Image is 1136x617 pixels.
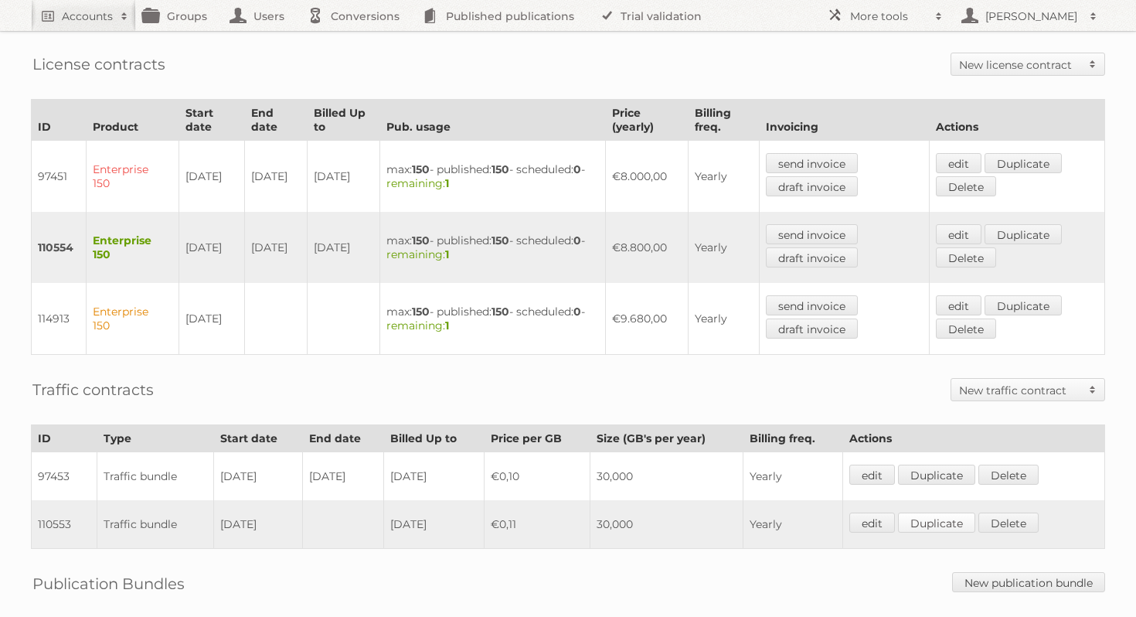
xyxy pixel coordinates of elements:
[936,224,981,244] a: edit
[1081,53,1104,75] span: Toggle
[214,500,302,549] td: [DATE]
[379,212,605,283] td: max: - published: - scheduled: -
[307,141,379,213] td: [DATE]
[936,319,996,339] a: Delete
[985,224,1062,244] a: Duplicate
[97,500,214,549] td: Traffic bundle
[766,153,858,173] a: send invoice
[951,379,1104,401] a: New traffic contract
[766,224,858,244] a: send invoice
[959,383,1081,398] h2: New traffic contract
[491,305,509,319] strong: 150
[32,425,97,452] th: ID
[766,247,858,268] a: draft invoice
[87,141,179,213] td: Enterprise 150
[62,9,113,24] h2: Accounts
[32,452,97,501] td: 97453
[32,572,185,595] h2: Publication Bundles
[573,162,581,176] strong: 0
[32,283,87,355] td: 114913
[689,212,760,283] td: Yearly
[214,425,302,452] th: Start date
[307,100,379,141] th: Billed Up to
[573,305,581,319] strong: 0
[484,425,590,452] th: Price per GB
[760,100,930,141] th: Invoicing
[936,247,996,268] a: Delete
[936,295,981,315] a: edit
[850,9,927,24] h2: More tools
[936,176,996,196] a: Delete
[384,425,484,452] th: Billed Up to
[985,295,1062,315] a: Duplicate
[484,452,590,501] td: €0,10
[898,513,975,533] a: Duplicate
[87,212,179,283] td: Enterprise 150
[484,500,590,549] td: €0,11
[384,500,484,549] td: [DATE]
[32,141,87,213] td: 97451
[87,100,179,141] th: Product
[445,247,449,261] strong: 1
[245,212,307,283] td: [DATE]
[606,212,689,283] td: €8.800,00
[32,500,97,549] td: 110553
[766,295,858,315] a: send invoice
[32,212,87,283] td: 110554
[981,9,1082,24] h2: [PERSON_NAME]
[179,283,245,355] td: [DATE]
[445,319,449,332] strong: 1
[32,378,154,401] h2: Traffic contracts
[1081,379,1104,401] span: Toggle
[978,513,1039,533] a: Delete
[689,283,760,355] td: Yearly
[445,176,449,190] strong: 1
[32,53,165,76] h2: License contracts
[245,100,307,141] th: End date
[97,452,214,501] td: Traffic bundle
[978,465,1039,485] a: Delete
[386,319,449,332] span: remaining:
[214,452,302,501] td: [DATE]
[849,513,895,533] a: edit
[379,100,605,141] th: Pub. usage
[412,234,430,247] strong: 150
[379,141,605,213] td: max: - published: - scheduled: -
[573,234,581,247] strong: 0
[179,100,245,141] th: Start date
[590,425,743,452] th: Size (GB's per year)
[179,141,245,213] td: [DATE]
[929,100,1104,141] th: Actions
[898,465,975,485] a: Duplicate
[951,53,1104,75] a: New license contract
[743,500,842,549] td: Yearly
[491,234,509,247] strong: 150
[689,100,760,141] th: Billing freq.
[743,452,842,501] td: Yearly
[32,100,87,141] th: ID
[766,319,858,339] a: draft invoice
[491,162,509,176] strong: 150
[87,283,179,355] td: Enterprise 150
[936,153,981,173] a: edit
[412,162,430,176] strong: 150
[384,452,484,501] td: [DATE]
[606,100,689,141] th: Price (yearly)
[842,425,1104,452] th: Actions
[97,425,214,452] th: Type
[302,452,384,501] td: [DATE]
[959,57,1081,73] h2: New license contract
[743,425,842,452] th: Billing freq.
[766,176,858,196] a: draft invoice
[412,305,430,319] strong: 150
[179,212,245,283] td: [DATE]
[606,283,689,355] td: €9.680,00
[849,465,895,485] a: edit
[689,141,760,213] td: Yearly
[952,572,1105,592] a: New publication bundle
[386,176,449,190] span: remaining:
[302,425,384,452] th: End date
[985,153,1062,173] a: Duplicate
[590,500,743,549] td: 30,000
[590,452,743,501] td: 30,000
